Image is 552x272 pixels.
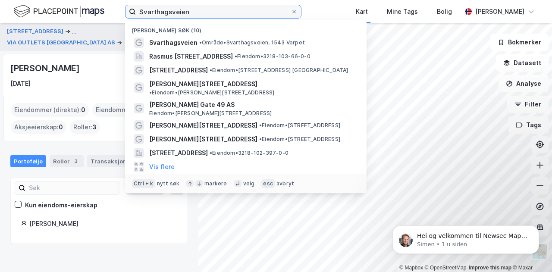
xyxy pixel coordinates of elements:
[259,122,262,128] span: •
[437,6,452,17] div: Bolig
[379,207,552,268] iframe: Intercom notifications melding
[25,181,120,194] input: Søk
[210,67,212,73] span: •
[7,26,65,37] button: [STREET_ADDRESS]
[11,120,66,134] div: Aksjeeierskap :
[125,20,367,36] div: [PERSON_NAME] søk (10)
[149,110,272,117] span: Eiendom • [PERSON_NAME][STREET_ADDRESS]
[14,4,104,19] img: logo.f888ab2527a4732fd821a326f86c7f29.svg
[11,103,89,117] div: Eiendommer (direkte) :
[210,150,289,156] span: Eiendom • 3218-102-397-0-0
[425,265,467,271] a: OpenStreetMap
[72,26,77,37] div: ...
[508,116,549,134] button: Tags
[475,6,524,17] div: [PERSON_NAME]
[276,180,294,187] div: avbryt
[356,6,368,17] div: Kart
[149,162,175,172] button: Vis flere
[132,179,155,188] div: Ctrl + k
[25,200,97,210] div: Kun eiendoms-eierskap
[149,100,356,110] span: [PERSON_NAME] Gate 49 AS
[92,103,176,117] div: Eiendommer (Indirekte) :
[387,6,418,17] div: Mine Tags
[7,38,117,47] button: VIA OUTLETS [GEOGRAPHIC_DATA] AS
[149,38,198,48] span: Svarthagsveien
[92,122,97,132] span: 3
[149,148,208,158] span: [STREET_ADDRESS]
[243,180,255,187] div: velg
[149,51,233,62] span: Rasmus [STREET_ADDRESS]
[72,157,80,166] div: 3
[149,120,257,131] span: [PERSON_NAME][STREET_ADDRESS]
[210,67,348,74] span: Eiendom • [STREET_ADDRESS] [GEOGRAPHIC_DATA]
[149,79,257,89] span: [PERSON_NAME][STREET_ADDRESS]
[81,105,85,115] span: 0
[261,179,275,188] div: esc
[149,89,152,96] span: •
[10,61,81,75] div: [PERSON_NAME]
[199,39,202,46] span: •
[259,136,340,143] span: Eiendom • [STREET_ADDRESS]
[199,39,305,46] span: Område • Svarthagsveien, 1543 Verpet
[496,54,549,72] button: Datasett
[10,78,31,89] div: [DATE]
[235,53,310,60] span: Eiendom • 3218-103-66-0-0
[59,122,63,132] span: 0
[70,120,100,134] div: Roller :
[490,34,549,51] button: Bokmerker
[136,5,291,18] input: Søk på adresse, matrikkel, gårdeiere, leietakere eller personer
[10,155,46,167] div: Portefølje
[399,265,423,271] a: Mapbox
[259,122,340,129] span: Eiendom • [STREET_ADDRESS]
[29,219,177,229] div: [PERSON_NAME]
[235,53,237,59] span: •
[507,96,549,113] button: Filter
[149,65,208,75] span: [STREET_ADDRESS]
[469,265,511,271] a: Improve this map
[149,89,275,96] span: Eiendom • [PERSON_NAME][STREET_ADDRESS]
[87,155,136,167] div: Transaksjoner
[204,180,227,187] div: markere
[157,180,180,187] div: nytt søk
[149,134,257,144] span: [PERSON_NAME][STREET_ADDRESS]
[499,75,549,92] button: Analyse
[259,136,262,142] span: •
[50,155,84,167] div: Roller
[210,150,212,156] span: •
